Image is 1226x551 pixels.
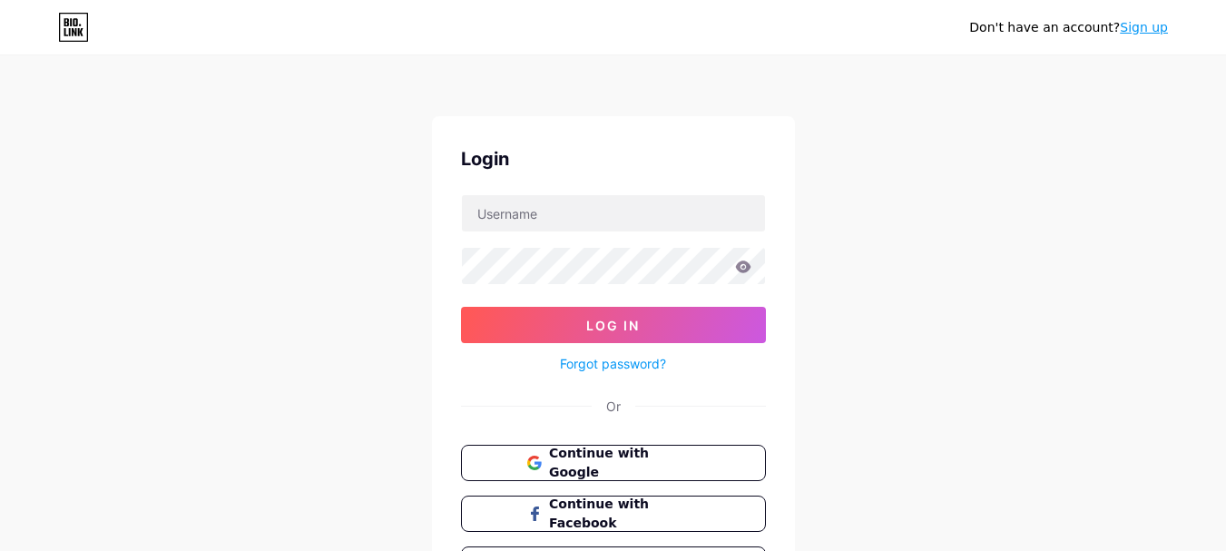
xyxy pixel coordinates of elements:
[461,496,766,532] button: Continue with Facebook
[1120,20,1168,34] a: Sign up
[549,444,699,482] span: Continue with Google
[549,495,699,533] span: Continue with Facebook
[560,354,666,373] a: Forgot password?
[462,195,765,231] input: Username
[461,445,766,481] button: Continue with Google
[606,397,621,416] div: Or
[586,318,640,333] span: Log In
[969,18,1168,37] div: Don't have an account?
[461,145,766,172] div: Login
[461,307,766,343] button: Log In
